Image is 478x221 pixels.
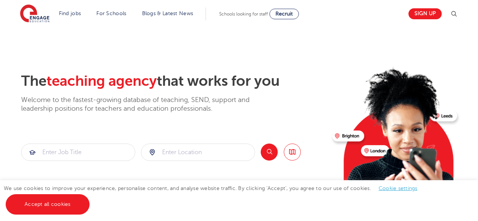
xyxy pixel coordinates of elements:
img: Engage Education [20,5,50,23]
a: For Schools [96,11,126,16]
a: Find jobs [59,11,81,16]
p: Welcome to the fastest-growing database of teaching, SEND, support and leadership positions for t... [21,96,271,113]
span: Recruit [275,11,293,17]
button: Search [261,144,278,161]
input: Submit [22,144,135,161]
input: Submit [141,144,255,161]
a: Cookie settings [379,185,418,191]
a: Blogs & Latest News [142,11,193,16]
a: Recruit [269,9,299,19]
h2: The that works for you [21,73,326,90]
span: Schools looking for staff [219,11,268,17]
a: Accept all cookies [6,194,90,215]
span: teaching agency [46,73,157,89]
div: Submit [21,144,135,161]
a: Sign up [408,8,442,19]
span: We use cookies to improve your experience, personalise content, and analyse website traffic. By c... [4,185,425,207]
